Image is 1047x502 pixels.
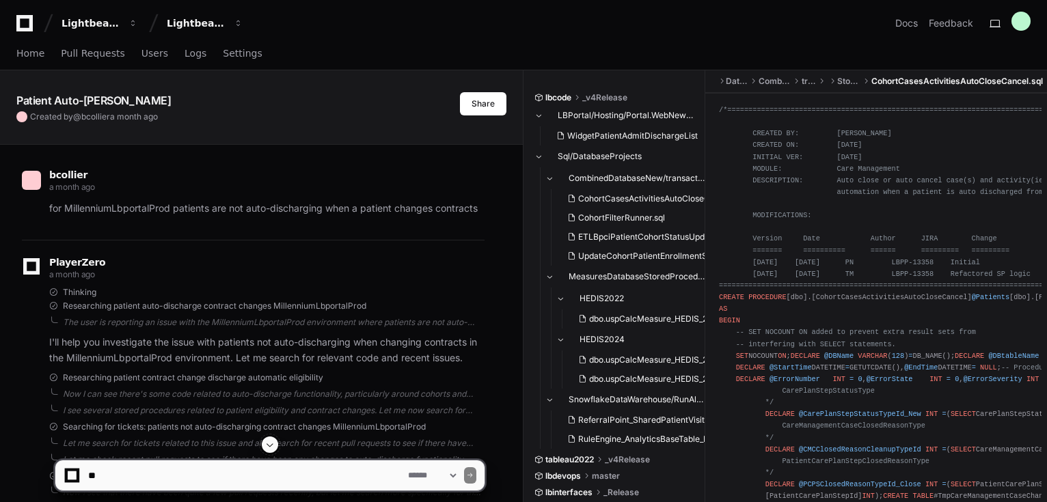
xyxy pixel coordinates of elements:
span: Researching patient contract change discharge automatic eligibility [63,372,323,383]
span: DECLARE [955,352,984,360]
button: RuleEngine_AnalyticsBaseTable_MemberEligibilityChange.sql [562,430,709,449]
span: Pull Requests [61,49,124,57]
span: INT [1026,375,1039,383]
span: 128 [892,352,904,360]
button: UpdateCohortPatientEnrollmentStatus.sql [562,247,709,266]
span: dbo.uspCalcMeasure_HEDIS_2024@TRC-MRP.sql [589,374,784,385]
app-text-character-animate: Patient Auto-[PERSON_NAME] [16,94,172,107]
span: Sql/DatabaseProjects [558,151,642,162]
a: Users [141,38,168,70]
span: Thinking [63,287,96,298]
span: _v4Release [582,92,627,103]
button: Sql/DatabaseProjects [534,145,695,167]
span: PlayerZero [49,258,105,266]
div: Lightbeam Health [62,16,120,30]
span: HEDIS2022 [580,293,624,304]
span: INT [832,375,845,383]
span: @EndTime [904,363,938,372]
span: SET [736,352,748,360]
a: Logs [185,38,206,70]
span: bcollier [49,169,87,180]
span: @DBtableName [988,352,1039,360]
span: @Patients [972,293,1009,301]
span: HEDIS2024 [580,334,625,345]
span: DatabaseProjects [726,76,748,87]
button: Share [460,92,506,115]
span: @CarePlanStepStatusTypeId_New [799,410,921,418]
div: I see several stored procedures related to patient eligibility and contract changes. Let me now s... [63,405,485,416]
span: = [972,363,976,372]
span: SnowflakeDataWarehouse/RunAlways/StoredProcedures [569,394,706,405]
span: Stored Procedures [837,76,860,87]
span: CREATE [719,293,744,301]
span: ETLBpciPatientCohortStatusUpdate.sql [578,232,730,242]
span: a month ago [110,111,158,122]
span: CombinedDatabaseNew [759,76,791,87]
button: WidgetPatientAdmitDischargeListController.cs [551,126,698,145]
p: for MillenniumLbportalProd patients are not auto-discharging when a patient changes contracts [49,201,485,217]
span: = [845,363,849,372]
button: LBPortal/Hosting/Portal.WebNew/Controllers [534,104,695,126]
span: CohortCasesActivitiesAutoCloseCancel.sql [871,76,1043,87]
a: Pull Requests [61,38,124,70]
span: WidgetPatientAdmitDischargeListController.cs [567,130,747,141]
span: Users [141,49,168,57]
span: a month ago [49,182,95,192]
button: Feedback [929,16,973,30]
span: MeasuresDatabaseStoredProcedures/dbo/Measures [569,271,706,282]
button: Lightbeam Health Solutions [161,11,249,36]
span: DECLARE [736,363,765,372]
button: dbo.uspCalcMeasure_HEDIS_2024@TRC-MRP.sql [573,369,720,389]
span: UpdateCohortPatientEnrollmentStatus.sql [578,251,739,262]
button: SnowflakeDataWarehouse/RunAlways/StoredProcedures [545,389,706,410]
button: CombinedDatabaseNew/transactional/dbo/Stored Procedures [545,167,706,189]
span: ON [778,352,786,360]
span: DECLARE [736,375,765,383]
span: PROCEDURE [748,293,786,301]
span: BEGIN [719,316,740,324]
span: CohortCasesActivitiesAutoCloseCancel.sql [578,193,744,204]
span: = [908,352,912,360]
span: = [942,410,947,418]
span: Researching patient auto-discharge contract changes MillenniumLbportalProd [63,301,366,311]
span: lbcode [545,92,571,103]
span: LBPortal/Hosting/Portal.WebNew/Controllers [558,110,695,121]
span: CombinedDatabaseNew/transactional/dbo/Stored Procedures [569,173,706,184]
span: INT [929,375,942,383]
span: Logs [185,49,206,57]
span: @DBName [824,352,854,360]
a: Docs [895,16,918,30]
span: SELECT [951,410,976,418]
span: @ErrorNumber [770,375,820,383]
span: Searching for tickets: patients not auto-discharging contract changes MillenniumLbportalProd [63,421,426,432]
button: ETLBpciPatientCohortStatusUpdate.sql [562,227,709,247]
span: DECLARE [765,410,795,418]
span: ReferralPoint_SharedPatientVisit_Contract_Populate_EligiblePatient.sql [578,415,851,426]
span: a month ago [49,269,95,279]
span: dbo.uspCalcMeasure_HEDIS_2022@FUH30.sql [589,313,771,324]
span: transactional [802,76,816,87]
button: CohortFilterRunner.sql [562,208,709,227]
p: I'll help you investigate the issue with patients not auto-discharging when changing contracts in... [49,335,485,366]
span: Home [16,49,44,57]
button: dbo.uspCalcMeasure_HEDIS_2022@FUH30.sql [573,309,720,329]
span: -- SET NOCOUNT ON added to prevent extra result sets from [736,328,976,336]
span: Created by [30,111,158,122]
button: Lightbeam Health [56,11,144,36]
span: = [947,375,951,383]
a: Settings [223,38,262,70]
span: -- interfering with SELECT statements. [736,340,896,348]
span: = [849,375,854,383]
span: INT [925,410,938,418]
span: 0 [955,375,959,383]
span: @StartTime [770,363,812,372]
span: Settings [223,49,262,57]
span: @ [73,111,81,122]
span: NULL [980,363,997,372]
span: bcollier [81,111,110,122]
span: RuleEngine_AnalyticsBaseTable_MemberEligibilityChange.sql [578,434,813,445]
div: The user is reporting an issue with the MillenniumLbportalProd environment where patients are not... [63,317,485,328]
span: VARCHAR [858,352,887,360]
span: 0 [858,375,862,383]
button: HEDIS2022 [556,288,717,309]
